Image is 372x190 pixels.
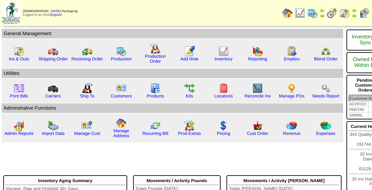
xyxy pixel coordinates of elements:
a: Needs Report [312,94,339,98]
img: calendarinout.gif [14,46,24,56]
img: graph.gif [252,46,263,56]
img: pie_chart.png [286,120,297,131]
img: network.png [321,46,331,56]
img: truck.gif [48,46,58,56]
img: truck3.gif [48,83,58,94]
td: ACHFOO [349,101,368,107]
img: customers.gif [116,83,127,94]
a: Import Data [42,131,65,136]
span: Logged in as Dhart [23,10,78,17]
img: cabinet.gif [150,83,161,94]
td: PARTAK [349,107,368,113]
a: Recurring Bill [142,131,168,136]
img: arrowleft.gif [352,8,357,13]
td: General Management [2,29,343,38]
img: line_graph.gif [218,46,229,56]
img: dollar.gif [218,120,229,131]
img: prodextras.gif [184,120,195,131]
th: Customer [349,96,368,101]
span: [DEMOGRAPHIC_DATA] Packaging [23,10,78,13]
a: Customers [111,94,132,98]
div: Movements / Activity Pounds [135,177,219,185]
a: Expenses [316,131,336,136]
a: Cust Order [247,131,268,136]
img: factory.gif [150,43,161,54]
a: Carriers [45,94,61,98]
img: reconcile.gif [150,120,161,131]
a: Shipping Order [38,56,68,61]
img: import.gif [48,120,58,131]
img: orders.gif [184,46,195,56]
a: Kits [186,94,193,98]
a: Pricing [217,131,230,136]
img: calendarprod.gif [116,46,127,56]
td: SIMMIL [349,113,368,118]
a: Prod Extras [178,131,201,136]
a: Revenue [283,131,300,136]
img: po.png [286,83,297,94]
a: Ship To [80,94,94,98]
img: zoroco-logo-small.webp [2,2,20,24]
td: Adminstrative Functions [2,103,343,113]
img: pie_chart2.png [321,120,331,131]
img: arrowleft.gif [320,8,325,13]
img: workorder.gif [286,46,297,56]
a: Blend Order [314,56,338,61]
img: home.gif [116,118,127,128]
a: Production [111,56,132,61]
img: line_graph2.gif [252,83,263,94]
a: (logout) [51,13,62,17]
img: arrowright.gif [320,13,325,18]
img: managecust.png [81,120,93,131]
a: Print Bills [10,94,28,98]
a: Manage Cust [74,131,100,136]
a: Add Note [180,56,199,61]
img: graph2.png [14,120,24,131]
td: Utilities [2,69,343,78]
img: invoice2.gif [14,83,24,94]
img: truck2.gif [82,46,92,56]
img: calendarcustomer.gif [359,8,369,18]
a: Empties [284,56,300,61]
a: Reporting [248,56,267,61]
img: workflow.gif [184,83,195,94]
a: Ins & Outs [9,56,29,61]
a: Admin Reports [5,131,33,136]
a: Manage POs [279,94,304,98]
div: Inventory Aging Summary [6,177,125,185]
img: calendarinout.gif [339,8,350,18]
a: Products [147,94,164,98]
a: Receiving Order [71,56,103,61]
img: workflow.png [321,83,331,94]
a: Production Order [145,54,166,64]
a: Reconcile Inv [245,94,271,98]
a: Inventory [215,56,233,61]
a: Manage Address [113,128,129,138]
a: Locations [214,94,233,98]
img: locations.gif [218,83,229,94]
img: calendarprod.gif [307,8,318,18]
img: calendarblend.gif [327,8,337,18]
img: home.gif [282,8,293,18]
img: factory2.gif [82,83,92,94]
div: Movements / Activity [PERSON_NAME] [229,177,339,185]
img: line_graph.gif [295,8,305,18]
img: arrowright.gif [352,13,357,18]
img: cust_order.png [252,120,263,131]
